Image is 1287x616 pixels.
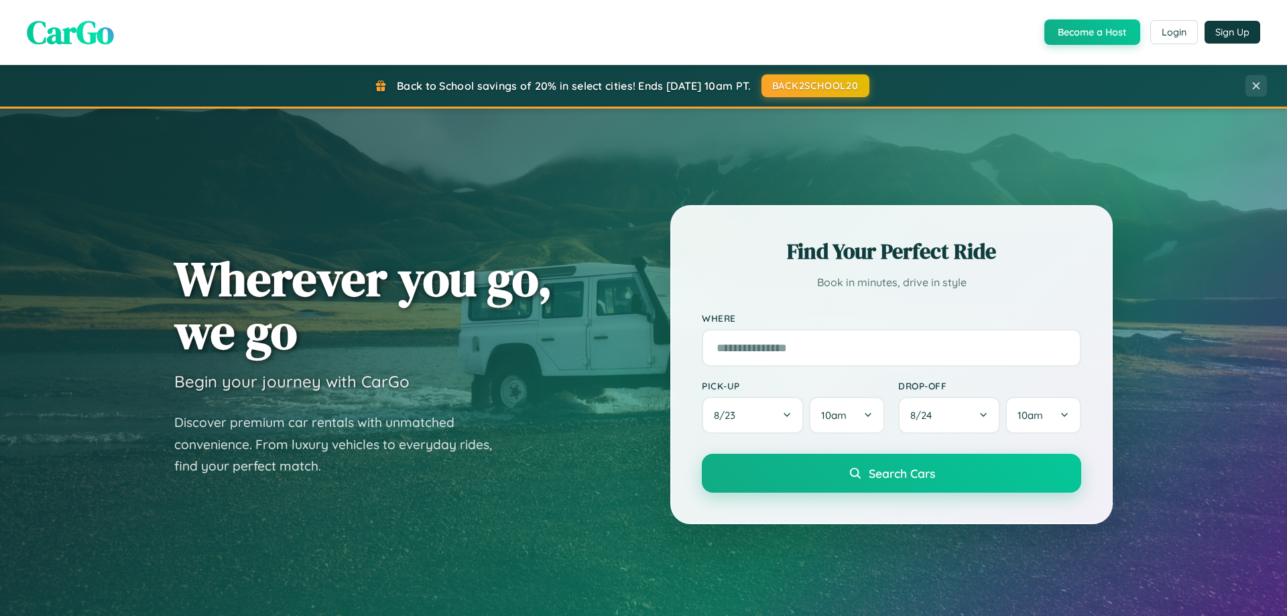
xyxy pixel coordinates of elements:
label: Pick-up [702,380,885,391]
h2: Find Your Perfect Ride [702,237,1081,266]
p: Book in minutes, drive in style [702,273,1081,292]
h1: Wherever you go, we go [174,252,552,358]
span: 10am [1018,409,1043,422]
button: 10am [1005,397,1081,434]
p: Discover premium car rentals with unmatched convenience. From luxury vehicles to everyday rides, ... [174,412,509,477]
label: Drop-off [898,380,1081,391]
span: 8 / 24 [910,409,938,422]
button: Sign Up [1205,21,1260,44]
button: Search Cars [702,454,1081,493]
label: Where [702,312,1081,324]
span: Back to School savings of 20% in select cities! Ends [DATE] 10am PT. [397,79,751,93]
span: 8 / 23 [714,409,742,422]
button: BACK2SCHOOL20 [761,74,869,97]
button: 8/24 [898,397,1000,434]
span: Search Cars [869,466,935,481]
button: Become a Host [1044,19,1140,45]
h3: Begin your journey with CarGo [174,371,410,391]
button: 10am [809,397,885,434]
span: CarGo [27,10,114,54]
button: Login [1150,20,1198,44]
span: 10am [821,409,847,422]
button: 8/23 [702,397,804,434]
